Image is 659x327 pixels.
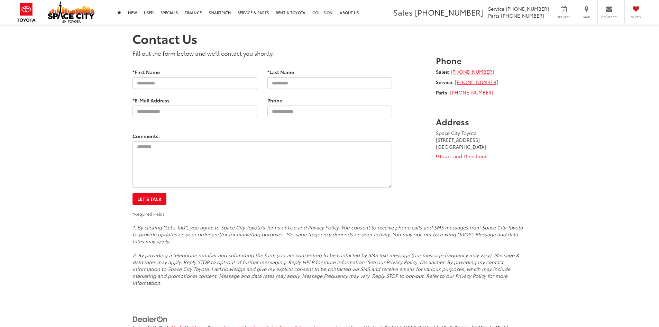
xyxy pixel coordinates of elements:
[132,224,523,286] em: 1. By clicking "Let's Talk", you agree to Space City Toyota's Terms of Use and Privacy Policy. Yo...
[132,69,160,75] label: *First Name
[132,49,392,57] p: Fill out the form below and we'll contact you shortly.
[436,117,527,126] h3: Address
[132,211,165,217] small: *Required Fields
[501,12,544,19] span: [PHONE_NUMBER]
[393,7,413,18] span: Sales
[415,7,483,18] span: [PHONE_NUMBER]
[132,316,168,323] img: DealerOn
[436,89,449,96] strong: Parts:
[556,15,571,19] span: Service
[436,56,527,65] h3: Phone
[579,15,594,19] span: Map
[436,79,454,85] strong: Service:
[601,15,617,19] span: Contact
[488,5,504,12] span: Service
[132,97,170,104] label: *E-Mail Address
[455,79,498,85] a: [PHONE_NUMBER]
[48,1,94,23] img: Space City Toyota
[132,31,527,45] h1: Contact Us
[436,68,449,75] strong: Sales:
[132,315,168,322] a: DealerOn
[132,133,160,139] label: Comments:
[267,97,282,104] label: Phone
[436,153,487,160] a: Hours and Directions
[436,129,527,150] address: Space City Toyota [STREET_ADDRESS] [GEOGRAPHIC_DATA]
[267,69,294,75] label: *Last Name
[450,89,493,96] a: [PHONE_NUMBER]
[628,15,643,19] span: Saved
[488,12,500,19] span: Parts
[451,68,494,75] a: [PHONE_NUMBER]
[506,5,549,12] span: [PHONE_NUMBER]
[132,193,166,205] button: Let's Talk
